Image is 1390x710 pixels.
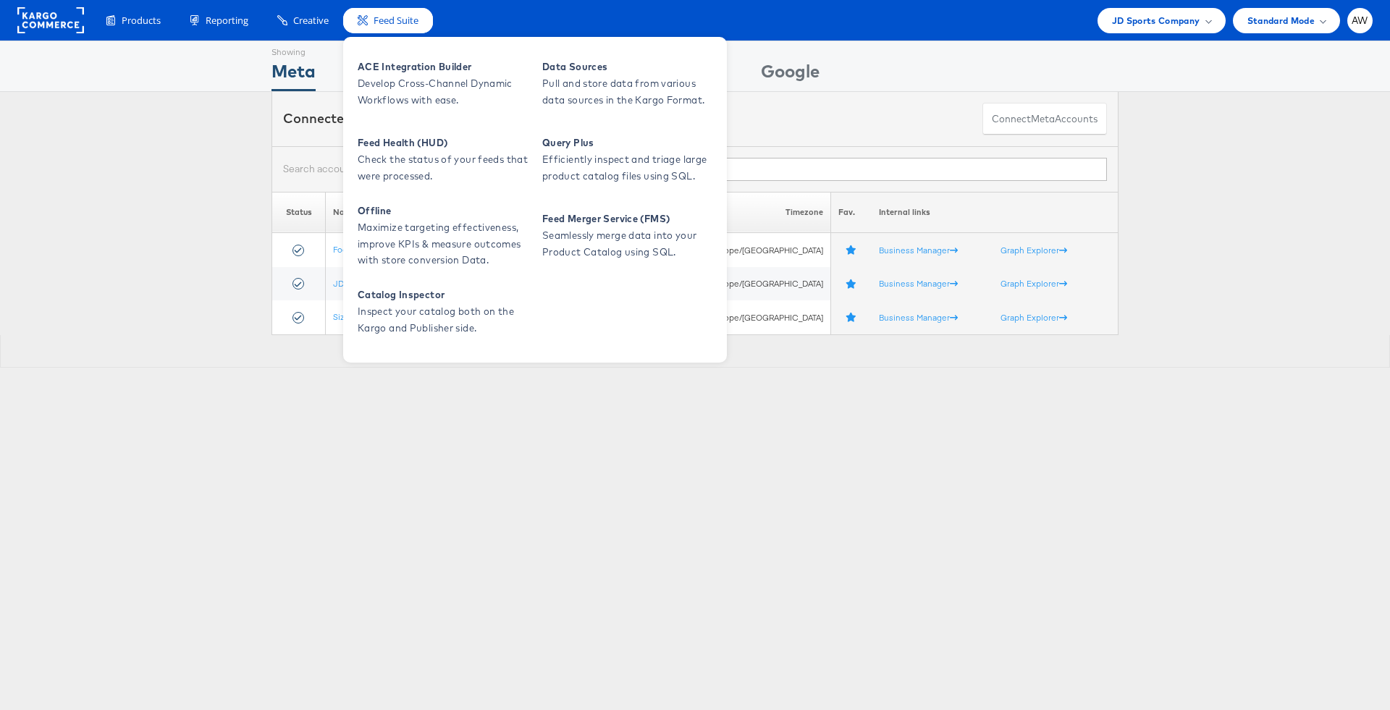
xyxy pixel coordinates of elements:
span: meta [1031,112,1055,126]
span: Data Sources [542,59,716,75]
a: Offline Maximize targeting effectiveness, improve KPIs & measure outcomes with store conversion D... [350,200,535,272]
span: Products [122,14,161,28]
span: Offline [358,203,531,219]
span: Develop Cross-Channel Dynamic Workflows with ease. [358,75,531,109]
a: Graph Explorer [1001,245,1067,255]
div: Google [761,59,820,91]
button: ConnectmetaAccounts [982,103,1107,135]
a: Data Sources Pull and store data from various data sources in the Kargo Format. [535,48,720,120]
a: Business Manager [879,245,958,255]
a: JD Sports (FR) - SA [333,278,405,289]
span: Efficiently inspect and triage large product catalog files using SQL. [542,151,716,185]
div: Showing [271,41,316,59]
a: Footpatrol (FR) [333,244,389,255]
span: Inspect your catalog both on the Kargo and Publisher side. [358,303,531,337]
span: Reporting [206,14,248,28]
span: Feed Merger Service (FMS) [542,211,716,227]
span: Seamlessly merge data into your Product Catalog using SQL. [542,227,716,261]
a: Business Manager [879,278,958,289]
td: Europe/[GEOGRAPHIC_DATA] [665,233,830,267]
td: Europe/[GEOGRAPHIC_DATA] [665,300,830,334]
span: ACE Integration Builder [358,59,531,75]
a: Graph Explorer [1001,312,1067,323]
a: Query Plus Efficiently inspect and triage large product catalog files using SQL. [535,124,720,196]
a: Business Manager [879,312,958,323]
a: ACE Integration Builder Develop Cross-Channel Dynamic Workflows with ease. [350,48,535,120]
th: Name [326,192,483,233]
th: Status [272,192,326,233]
span: Pull and store data from various data sources in the Kargo Format. [542,75,716,109]
span: Query Plus [542,135,716,151]
span: Check the status of your feeds that were processed. [358,151,531,185]
div: Meta [271,59,316,91]
span: Standard Mode [1247,13,1315,28]
span: Catalog Inspector [358,287,531,303]
span: Creative [293,14,329,28]
span: Feed Health (HUD) [358,135,531,151]
a: Catalog Inspector Inspect your catalog both on the Kargo and Publisher side. [350,276,535,348]
a: Feed Merger Service (FMS) Seamlessly merge data into your Product Catalog using SQL. [535,200,720,272]
span: JD Sports Company [1112,13,1200,28]
a: Graph Explorer [1001,278,1067,289]
a: Size (FR) [333,311,366,322]
div: Connected accounts [283,109,442,128]
a: Feed Health (HUD) Check the status of your feeds that were processed. [350,124,535,196]
span: AW [1352,16,1368,25]
input: Filter [379,158,1107,181]
span: Feed Suite [374,14,418,28]
th: Timezone [665,192,830,233]
span: Maximize targeting effectiveness, improve KPIs & measure outcomes with store conversion Data. [358,219,531,269]
td: Europe/[GEOGRAPHIC_DATA] [665,267,830,301]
